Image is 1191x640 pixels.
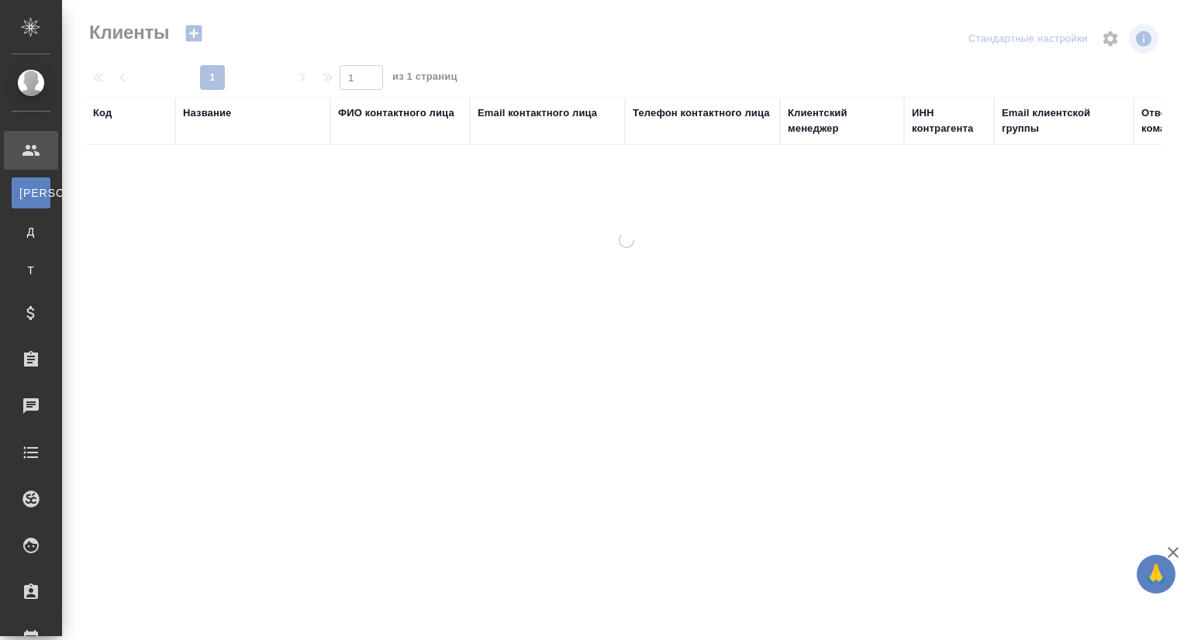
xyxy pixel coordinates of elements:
a: Т [12,255,50,286]
div: ФИО контактного лица [338,105,454,121]
div: Клиентский менеджер [788,105,896,136]
span: Т [19,263,43,278]
span: [PERSON_NAME] [19,185,43,201]
div: Email клиентской группы [1002,105,1126,136]
div: ИНН контрагента [912,105,986,136]
a: Д [12,216,50,247]
button: 🙏 [1137,555,1175,594]
div: Код [93,105,112,121]
span: Д [19,224,43,239]
div: Название [183,105,231,121]
div: Телефон контактного лица [633,105,770,121]
div: Email контактного лица [478,105,597,121]
span: 🙏 [1143,558,1169,590]
a: [PERSON_NAME] [12,177,50,208]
